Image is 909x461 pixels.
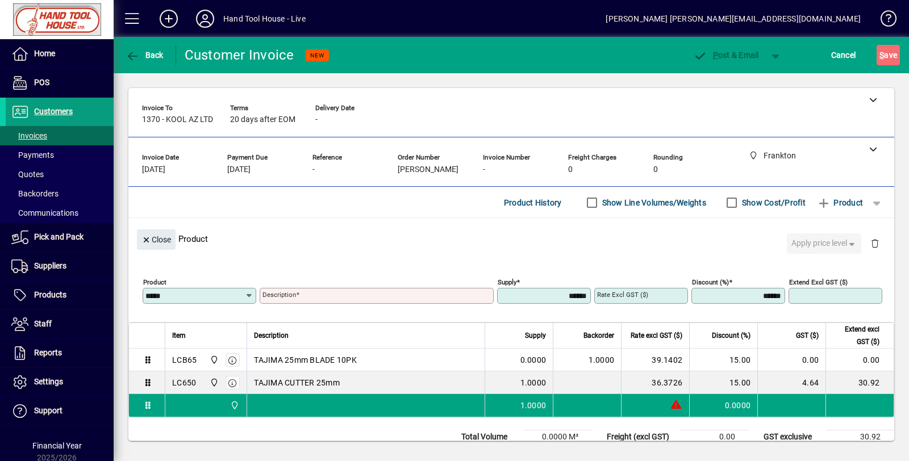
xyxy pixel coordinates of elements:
[6,252,114,280] a: Suppliers
[254,377,340,388] span: TAJIMA CUTTER 25mm
[230,115,295,124] span: 20 days after EOM
[34,107,73,116] span: Customers
[689,394,757,417] td: 0.0000
[6,310,114,338] a: Staff
[693,51,759,60] span: ost & Email
[34,377,63,386] span: Settings
[520,377,547,388] span: 1.0000
[114,45,176,65] app-page-header-button: Back
[34,261,66,270] span: Suppliers
[34,78,49,87] span: POS
[207,354,220,366] span: Frankton
[6,184,114,203] a: Backorders
[34,348,62,357] span: Reports
[692,278,729,286] mat-label: Discount (%)
[825,371,894,394] td: 30.92
[628,377,682,388] div: 36.3726
[601,430,681,444] td: Freight (excl GST)
[11,150,54,160] span: Payments
[172,354,197,366] div: LCB65
[796,329,819,342] span: GST ($)
[6,397,114,425] a: Support
[583,329,614,342] span: Backorder
[825,349,894,371] td: 0.00
[6,339,114,367] a: Reports
[6,40,114,68] a: Home
[525,329,546,342] span: Supply
[689,371,757,394] td: 15.00
[877,45,900,65] button: Save
[142,165,165,174] span: [DATE]
[831,46,856,64] span: Cancel
[689,349,757,371] td: 15.00
[872,2,895,39] a: Knowledge Base
[787,233,862,254] button: Apply price level
[828,45,859,65] button: Cancel
[757,371,825,394] td: 4.64
[826,430,894,444] td: 30.92
[631,329,682,342] span: Rate excl GST ($)
[207,376,220,389] span: Frankton
[187,9,223,29] button: Profile
[520,354,547,366] span: 0.0000
[185,46,294,64] div: Customer Invoice
[34,290,66,299] span: Products
[600,197,706,208] label: Show Line Volumes/Weights
[123,45,166,65] button: Back
[227,399,240,412] span: Frankton
[606,10,861,28] div: [PERSON_NAME] [PERSON_NAME][EMAIL_ADDRESS][DOMAIN_NAME]
[11,170,44,179] span: Quotes
[254,354,357,366] span: TAJIMA 25mm BLADE 10PK
[6,368,114,396] a: Settings
[879,51,884,60] span: S
[740,197,806,208] label: Show Cost/Profit
[172,377,196,388] div: LC650
[589,354,615,366] span: 1.0000
[6,281,114,309] a: Products
[143,278,166,286] mat-label: Product
[262,291,296,299] mat-label: Description
[254,329,289,342] span: Description
[789,278,848,286] mat-label: Extend excl GST ($)
[34,49,55,58] span: Home
[687,45,765,65] button: Post & Email
[6,145,114,165] a: Payments
[504,194,562,212] span: Product History
[6,223,114,252] a: Pick and Pack
[6,69,114,97] a: POS
[524,430,592,444] td: 0.0000 M³
[791,237,857,249] span: Apply price level
[128,218,894,259] div: Product
[681,430,749,444] td: 0.00
[568,165,573,174] span: 0
[227,165,251,174] span: [DATE]
[141,230,171,249] span: Close
[520,400,547,411] span: 1.0000
[312,165,315,174] span: -
[142,115,213,124] span: 1370 - KOOL AZ LTD
[861,238,889,248] app-page-header-button: Delete
[712,329,750,342] span: Discount (%)
[11,208,78,217] span: Communications
[151,9,187,29] button: Add
[315,115,318,124] span: -
[628,354,682,366] div: 39.1402
[833,323,879,348] span: Extend excl GST ($)
[757,349,825,371] td: 0.00
[34,406,62,415] span: Support
[6,203,114,223] a: Communications
[879,46,897,64] span: ave
[11,189,59,198] span: Backorders
[499,192,566,213] button: Product History
[597,291,648,299] mat-label: Rate excl GST ($)
[758,430,826,444] td: GST exclusive
[861,229,889,257] button: Delete
[172,329,186,342] span: Item
[6,165,114,184] a: Quotes
[456,430,524,444] td: Total Volume
[6,126,114,145] a: Invoices
[223,10,306,28] div: Hand Tool House - Live
[653,165,658,174] span: 0
[398,165,458,174] span: [PERSON_NAME]
[32,441,82,450] span: Financial Year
